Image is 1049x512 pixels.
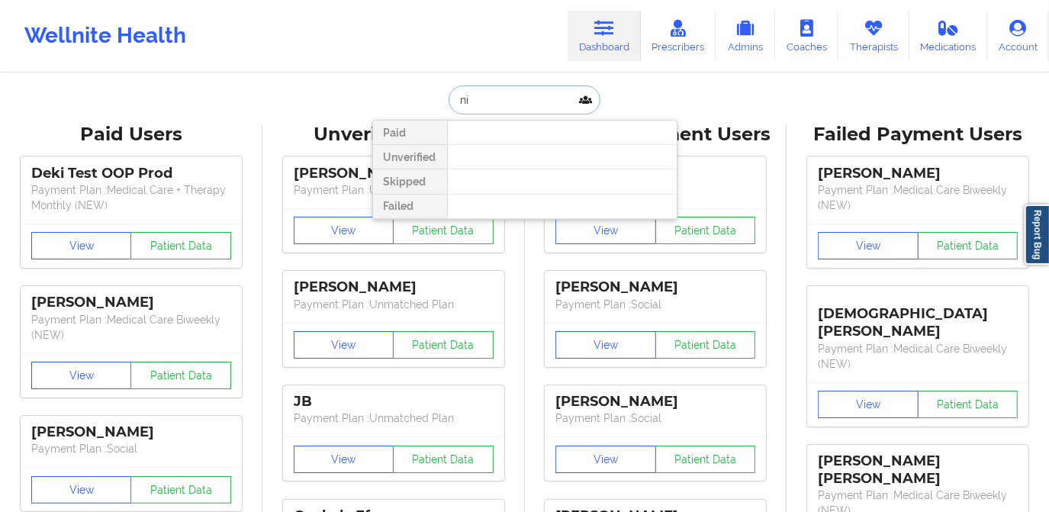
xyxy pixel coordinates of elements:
[31,312,231,343] p: Payment Plan : Medical Care Biweekly (NEW)
[393,217,494,244] button: Patient Data
[716,11,775,61] a: Admins
[555,393,755,411] div: [PERSON_NAME]
[31,182,231,213] p: Payment Plan : Medical Care + Therapy Monthly (NEW)
[294,297,494,312] p: Payment Plan : Unmatched Plan
[555,217,656,244] button: View
[818,294,1018,340] div: [DEMOGRAPHIC_DATA][PERSON_NAME]
[655,217,756,244] button: Patient Data
[655,446,756,473] button: Patient Data
[393,446,494,473] button: Patient Data
[909,11,988,61] a: Medications
[31,423,231,441] div: [PERSON_NAME]
[294,182,494,198] p: Payment Plan : Unmatched Plan
[818,452,1018,488] div: [PERSON_NAME] [PERSON_NAME]
[11,123,252,147] div: Paid Users
[373,145,447,169] div: Unverified
[555,411,755,426] p: Payment Plan : Social
[918,232,1018,259] button: Patient Data
[775,11,838,61] a: Coaches
[818,232,919,259] button: View
[818,391,919,418] button: View
[31,294,231,311] div: [PERSON_NAME]
[31,232,132,259] button: View
[918,391,1018,418] button: Patient Data
[31,165,231,182] div: Deki Test OOP Prod
[393,331,494,359] button: Patient Data
[294,393,494,411] div: JB
[294,279,494,296] div: [PERSON_NAME]
[1025,204,1049,265] a: Report Bug
[568,11,641,61] a: Dashboard
[555,446,656,473] button: View
[838,11,909,61] a: Therapists
[987,11,1049,61] a: Account
[31,441,231,456] p: Payment Plan : Social
[373,195,447,219] div: Failed
[294,446,394,473] button: View
[373,169,447,194] div: Skipped
[130,232,231,259] button: Patient Data
[655,331,756,359] button: Patient Data
[818,182,1018,213] p: Payment Plan : Medical Care Biweekly (NEW)
[31,362,132,389] button: View
[555,279,755,296] div: [PERSON_NAME]
[555,297,755,312] p: Payment Plan : Social
[641,11,716,61] a: Prescribers
[294,165,494,182] div: [PERSON_NAME]
[273,123,514,147] div: Unverified Users
[130,362,231,389] button: Patient Data
[818,341,1018,372] p: Payment Plan : Medical Care Biweekly (NEW)
[818,165,1018,182] div: [PERSON_NAME]
[797,123,1038,147] div: Failed Payment Users
[31,476,132,504] button: View
[373,121,447,145] div: Paid
[555,331,656,359] button: View
[130,476,231,504] button: Patient Data
[294,217,394,244] button: View
[294,331,394,359] button: View
[294,411,494,426] p: Payment Plan : Unmatched Plan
